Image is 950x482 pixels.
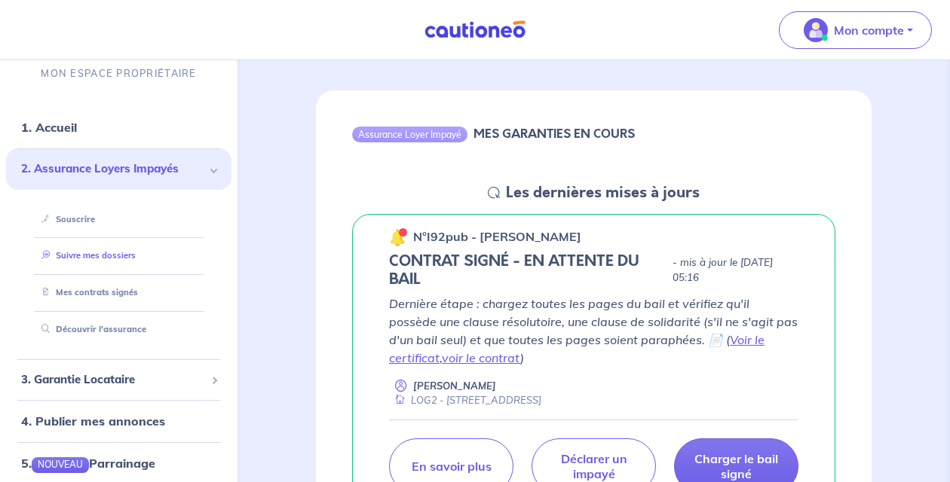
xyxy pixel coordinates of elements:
div: 1. Accueil [6,112,231,142]
a: Voir le certificat [389,332,765,365]
div: 3. Garantie Locataire [6,365,231,395]
a: 5.NOUVEAUParrainage [21,456,155,471]
span: 2. Assurance Loyers Impayés [21,160,205,178]
a: 4. Publier mes annonces [21,413,165,429]
p: Déclarer un impayé [550,451,637,481]
p: Mon compte [834,21,904,39]
div: Souscrire [24,207,213,232]
div: Mes contrats signés [24,280,213,305]
img: illu_account_valid_menu.svg [804,18,828,42]
div: Assurance Loyer Impayé [352,127,467,142]
a: Souscrire [35,214,95,224]
p: n°I92pub - [PERSON_NAME] [413,227,581,246]
p: Charger le bail signé [693,451,780,481]
p: - mis à jour le [DATE] 05:16 [673,255,798,285]
button: illu_account_valid_menu.svgMon compte [779,11,932,49]
p: [PERSON_NAME] [413,379,496,393]
div: 2. Assurance Loyers Impayés [6,148,231,190]
img: Cautioneo [418,20,532,39]
a: Découvrir l'assurance [35,324,146,334]
a: 1. Accueil [21,120,77,135]
img: 🔔 [389,228,407,246]
h6: MES GARANTIES EN COURS [473,127,635,141]
p: En savoir plus [412,459,492,474]
div: 5.NOUVEAUParrainage [6,448,231,478]
h5: Les dernières mises à jours [506,184,700,202]
p: Dernière étape : chargez toutes les pages du bail et vérifiez qu'il possède une clause résolutoir... [389,294,798,367]
a: Suivre mes dossiers [35,250,136,261]
a: voir le contrat [442,350,520,365]
div: 4. Publier mes annonces [6,406,231,436]
div: Découvrir l'assurance [24,317,213,342]
span: 3. Garantie Locataire [21,371,205,389]
p: MON ESPACE PROPRIÉTAIRE [41,66,196,81]
div: state: CONTRACT-SIGNED, Context: NEW,CHOOSE-CERTIFICATE,ALONE,LESSOR-DOCUMENTS [389,252,798,288]
h5: CONTRAT SIGNÉ - EN ATTENTE DU BAIL [389,252,667,288]
a: Mes contrats signés [35,287,138,297]
div: LOG2 - [STREET_ADDRESS] [389,393,541,407]
div: Suivre mes dossiers [24,243,213,268]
